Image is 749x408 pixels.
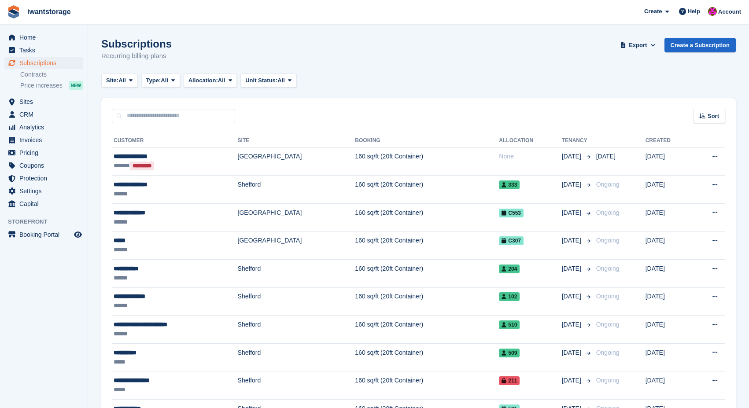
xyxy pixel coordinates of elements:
span: Account [718,7,741,16]
td: Shefford [238,287,355,316]
th: Allocation [499,134,561,148]
span: C307 [499,236,524,245]
span: Invoices [19,134,72,146]
span: All [277,76,285,85]
td: 160 sq/ft (20ft Container) [355,203,499,232]
a: Create a Subscription [664,38,736,52]
span: Ongoing [596,293,620,300]
td: 160 sq/ft (20ft Container) [355,260,499,288]
a: menu [4,44,83,56]
span: [DATE] [562,292,583,301]
td: [DATE] [646,203,692,232]
span: Ongoing [596,265,620,272]
td: [GEOGRAPHIC_DATA] [238,147,355,176]
span: Analytics [19,121,72,133]
th: Created [646,134,692,148]
td: [DATE] [646,287,692,316]
td: [GEOGRAPHIC_DATA] [238,203,355,232]
td: Shefford [238,316,355,344]
span: Capital [19,198,72,210]
a: menu [4,31,83,44]
span: [DATE] [562,180,583,189]
td: 160 sq/ft (20ft Container) [355,176,499,204]
span: [DATE] [562,264,583,273]
span: Ongoing [596,237,620,244]
span: Tasks [19,44,72,56]
span: Sites [19,96,72,108]
a: menu [4,57,83,69]
span: All [161,76,168,85]
a: Preview store [73,229,83,240]
a: menu [4,159,83,172]
a: Contracts [20,70,83,79]
th: Customer [112,134,238,148]
span: [DATE] [562,376,583,385]
span: [DATE] [562,152,583,161]
span: Unit Status: [245,76,277,85]
div: NEW [69,81,83,90]
span: 204 [499,265,520,273]
span: All [118,76,126,85]
span: Storefront [8,217,88,226]
span: CRM [19,108,72,121]
td: 160 sq/ft (20ft Container) [355,147,499,176]
span: Coupons [19,159,72,172]
a: menu [4,198,83,210]
td: Shefford [238,343,355,371]
a: menu [4,185,83,197]
td: 160 sq/ft (20ft Container) [355,371,499,400]
span: [DATE] [562,208,583,217]
span: Allocation: [188,76,218,85]
span: Create [644,7,662,16]
td: [DATE] [646,343,692,371]
span: 102 [499,292,520,301]
span: [DATE] [596,153,616,160]
button: Export [619,38,657,52]
span: Type: [146,76,161,85]
a: menu [4,147,83,159]
img: Jonathan [708,7,717,16]
span: 509 [499,349,520,357]
span: 211 [499,376,520,385]
a: Price increases NEW [20,81,83,90]
td: 160 sq/ft (20ft Container) [355,316,499,344]
p: Recurring billing plans [101,51,172,61]
span: Protection [19,172,72,184]
th: Booking [355,134,499,148]
th: Tenancy [562,134,593,148]
span: Sort [708,112,719,121]
a: iwantstorage [24,4,74,19]
a: menu [4,121,83,133]
td: 160 sq/ft (20ft Container) [355,232,499,260]
td: Shefford [238,371,355,400]
span: Price increases [20,81,63,90]
span: [DATE] [562,320,583,329]
span: Help [688,7,700,16]
td: [DATE] [646,147,692,176]
span: Ongoing [596,209,620,216]
td: Shefford [238,176,355,204]
span: 510 [499,320,520,329]
span: Site: [106,76,118,85]
span: C553 [499,209,524,217]
span: Settings [19,185,72,197]
div: None [499,152,561,161]
td: [DATE] [646,260,692,288]
span: Home [19,31,72,44]
button: Unit Status: All [240,74,296,88]
span: Export [629,41,647,50]
span: 333 [499,180,520,189]
td: [GEOGRAPHIC_DATA] [238,232,355,260]
td: Shefford [238,260,355,288]
td: 160 sq/ft (20ft Container) [355,287,499,316]
span: Ongoing [596,377,620,384]
img: stora-icon-8386f47178a22dfd0bd8f6a31ec36ba5ce8667c1dd55bd0f319d3a0aa187defe.svg [7,5,20,18]
span: Booking Portal [19,228,72,241]
button: Site: All [101,74,138,88]
a: menu [4,108,83,121]
span: [DATE] [562,236,583,245]
span: Ongoing [596,181,620,188]
span: Ongoing [596,321,620,328]
span: All [218,76,225,85]
button: Allocation: All [184,74,237,88]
